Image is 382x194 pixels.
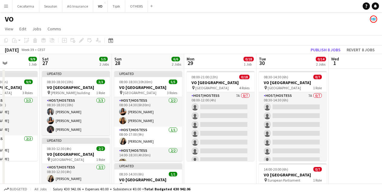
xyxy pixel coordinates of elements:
span: 3 Roles [22,90,33,95]
h3: VO [GEOGRAPHIC_DATA] [187,80,254,85]
h3: VO [GEOGRAPHIC_DATA] [42,151,110,157]
span: Sun [114,56,122,62]
h3: VO [GEOGRAPHIC_DATA] [259,172,327,178]
app-card-role: Host/Hostess7A0/708:30-14:30 (6h) [259,92,327,166]
span: 1 [330,60,339,66]
span: 4 Roles [239,86,250,90]
span: 0/7 [313,167,322,172]
span: 2/2 [96,146,105,151]
span: Mon [187,56,194,62]
app-job-card: Updated08:30-18:30 (10h)3/3VO [GEOGRAPHIC_DATA] [PERSON_NAME] building1 RoleHost/Hostess3/308:30-... [42,71,110,135]
span: 5/5 [99,57,108,61]
div: 2 Jobs [316,62,326,66]
span: Comms [47,26,61,32]
app-card-role: Host/Hostess2/214:00-18:30 (4h30m)[PERSON_NAME] [114,147,182,177]
span: Budgeted [10,187,27,191]
span: 1 Role [96,157,105,162]
a: Edit [17,25,29,33]
span: 29 [186,60,194,66]
span: View [5,26,13,32]
a: View [2,25,16,33]
a: Jobs [30,25,44,33]
span: 08:30-18:30 (10h) [47,80,73,84]
app-user-avatar: HR Team [370,15,377,23]
h3: VO [GEOGRAPHIC_DATA] [259,80,327,85]
span: [GEOGRAPHIC_DATA] [51,157,84,162]
button: Publish 8 jobs [308,46,343,54]
span: Edit [19,26,26,32]
span: 08:30-12:30 (4h) [47,146,71,151]
button: AG Insurance [62,0,93,12]
h3: VO [GEOGRAPHIC_DATA] [42,85,110,90]
div: 2 Jobs [100,62,109,66]
app-job-card: 08:00-21:00 (13h)0/18VO [GEOGRAPHIC_DATA] [GEOGRAPHIC_DATA]4 RolesHost/Hostess7A0/708:00-12:00 (4h) [187,71,254,161]
span: 0/18 [239,75,250,79]
app-card-role: Host/Hostess3/308:30-18:30 (10h)[PERSON_NAME][PERSON_NAME][PERSON_NAME] [42,97,110,135]
div: CEST [38,47,45,52]
span: 0/7 [313,75,322,79]
span: [PERSON_NAME] building [51,90,90,95]
span: 1 Role [313,178,322,182]
div: 2 Jobs [172,62,181,66]
span: Sat [42,56,49,62]
span: [GEOGRAPHIC_DATA] [123,183,156,187]
app-card-role: Host/Hostess7A0/708:00-12:00 (4h) [187,92,254,166]
div: Salary €30 942.06 + Expenses €0.00 + Subsistence €0.00 = [53,187,190,191]
button: Revert 8 jobs [344,46,377,54]
span: 14:00-20:00 (6h) [264,167,288,172]
span: 1/1 [169,172,177,176]
span: 08:00-21:00 (13h) [191,75,218,79]
span: [GEOGRAPHIC_DATA] [123,90,156,95]
span: Wed [331,56,339,62]
span: Total Budgeted €30 942.06 [144,187,190,191]
app-card-role: Host/Hostess2/208:30-12:30 (4h)[PERSON_NAME][PERSON_NAME] [42,164,110,193]
button: VO [93,0,108,12]
span: 28 [113,60,122,66]
span: Week 39 [20,47,35,52]
button: Seauton [39,0,62,12]
span: 08:30-14:30 (6h) [119,172,144,176]
button: Tipik [108,0,125,12]
h3: VO [GEOGRAPHIC_DATA] [114,85,182,90]
app-job-card: 08:30-14:30 (6h)0/7VO [GEOGRAPHIC_DATA] [GEOGRAPHIC_DATA]1 RoleHost/Hostess7A0/708:30-14:30 (6h) [259,71,327,161]
span: 08:00-18:30 (10h30m) [119,80,152,84]
span: 1 Role [168,183,177,187]
button: Cecoforma [12,0,39,12]
app-job-card: Updated08:30-12:30 (4h)2/2VO [GEOGRAPHIC_DATA] [GEOGRAPHIC_DATA]1 RoleHost/Hostess2/208:30-12:30 ... [42,138,110,193]
span: 3/3 [96,80,105,84]
div: Updated [114,163,182,168]
h3: VO [GEOGRAPHIC_DATA] [114,177,182,182]
span: 27 [41,60,49,66]
app-job-card: Updated08:00-18:30 (10h30m)5/5VO [GEOGRAPHIC_DATA] [GEOGRAPHIC_DATA]3 RolesHost/Hostess2/208:00-1... [114,71,182,161]
span: 1 Role [96,90,105,95]
app-card-role: Host/Hostess1/108:00-17:00 (9h)[PERSON_NAME] [114,127,182,147]
h1: VO [5,15,14,24]
a: Comms [45,25,64,33]
span: Jobs [32,26,41,32]
span: European Parliament [268,178,300,182]
div: Updated [114,71,182,76]
span: 0/14 [316,57,326,61]
span: 0/18 [243,57,254,61]
div: Updated [42,71,110,76]
span: All jobs [33,187,48,191]
button: Budgeted [3,186,28,192]
span: [GEOGRAPHIC_DATA] [268,86,301,90]
span: 5/5 [169,80,177,84]
span: 3 Roles [167,90,177,95]
div: 1 Job [29,62,37,66]
span: 30 [258,60,266,66]
button: OTHERS [125,0,148,12]
span: 1 Role [313,86,322,90]
span: 9/9 [28,57,37,61]
span: 08:30-14:30 (6h) [264,75,288,79]
span: [GEOGRAPHIC_DATA] [195,86,229,90]
div: 1 Job [244,62,253,66]
span: 9/9 [24,80,33,84]
span: Tue [259,56,266,62]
